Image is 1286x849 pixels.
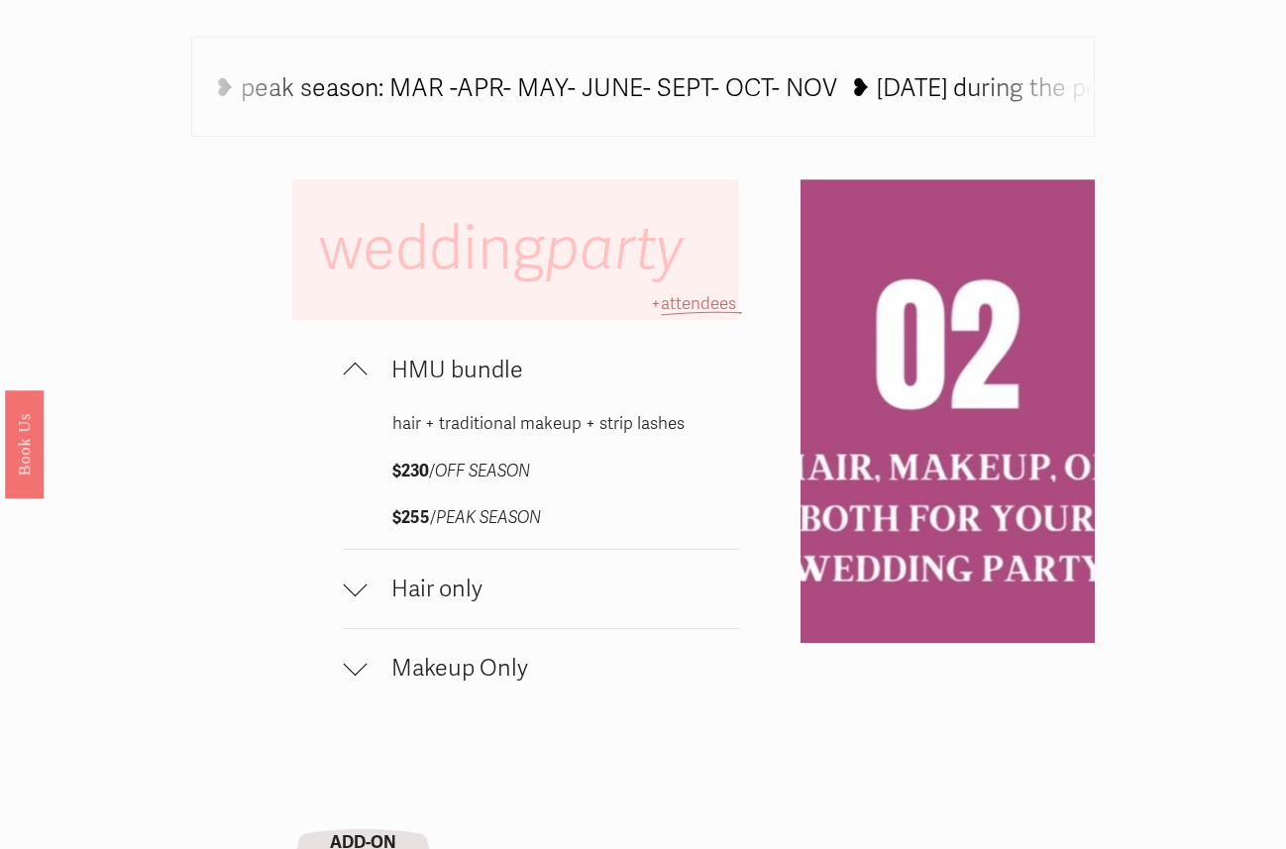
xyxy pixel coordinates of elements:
[392,503,690,534] p: /
[368,654,739,683] span: Makeup Only
[368,575,739,603] span: Hair only
[392,409,690,440] p: hair + traditional makeup + strip lashes
[344,331,739,409] button: HMU bundle
[392,461,429,481] strong: $230
[545,213,684,285] em: party
[651,293,661,314] span: +
[5,389,44,497] a: Book Us
[344,409,739,549] div: HMU bundle
[392,457,690,487] p: /
[435,461,530,481] em: OFF SEASON
[368,356,739,384] span: HMU bundle
[344,629,739,707] button: Makeup Only
[661,293,736,314] span: attendees
[436,507,541,528] em: PEAK SEASON
[344,550,739,628] button: Hair only
[319,213,697,286] span: wedding
[392,507,430,528] strong: $255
